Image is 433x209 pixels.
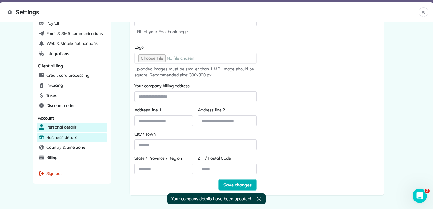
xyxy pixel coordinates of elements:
[46,134,77,140] span: Business details
[134,107,193,113] label: Address line 1
[37,91,107,100] a: Taxes
[9,163,14,168] button: Upload attachment
[198,107,257,113] label: Address line 2
[38,63,63,69] span: Client billing
[46,154,58,161] span: Billing
[18,70,24,76] img: Profile image for Jorge
[37,49,107,58] a: Integrations
[10,125,94,137] div: Let me know if there's anything else we can help you with in the meantime 🙂
[17,3,27,13] img: Profile image for Jorge
[19,163,24,168] button: Emoji picker
[5,43,115,61] div: Shermus says…
[29,3,68,8] h1: [PERSON_NAME]
[94,2,106,14] button: Home
[46,102,75,108] span: Discount codes
[37,153,107,162] a: Billing
[5,150,115,161] textarea: Message…
[46,72,89,78] span: Credit card processing
[106,2,116,13] div: Close
[49,47,111,53] div: Can I ask for a real live demo
[134,66,257,78] span: Uploaded images must be smaller than 1 MB. Image should be square. Recommended size: 300x300 px
[29,8,56,14] p: Active 9h ago
[223,182,252,188] span: Save changes
[10,110,94,122] div: Absolutely, please feel free to grab a call with us here:
[37,71,107,80] a: Credit card processing
[46,30,103,36] span: Email & SMS communications
[134,29,257,35] span: URL of your Facebook page
[10,146,94,152] div: [PERSON_NAME]
[46,170,62,176] span: Sign out
[37,143,107,152] a: Country & time zone
[134,83,257,89] label: Your company billing address
[37,133,107,142] a: Business details
[5,61,115,69] div: [DATE]
[46,51,69,57] span: Integrations
[134,131,257,137] label: City / Town
[134,44,257,50] label: Logo
[46,92,57,98] span: Taxes
[4,2,15,14] button: go back
[198,155,257,161] label: ZIP / Postal Code
[38,163,43,168] button: Start recording
[46,40,98,46] span: Web & Mobile notifications
[26,70,103,76] div: joined the conversation
[10,140,94,146] div: Best,
[37,169,107,178] a: Sign out
[5,83,115,168] div: Jorge says…
[413,189,427,203] iframe: Intercom live chat
[134,155,193,161] label: State / Province / Region
[29,163,33,168] button: Gif picker
[37,39,107,48] a: Web & Mobile notifications
[37,19,107,28] a: Payroll
[5,13,99,38] div: The team will get back to you on this. ZenMaid typically replies in a few hours.
[37,29,107,38] a: Email & SMS communications
[37,101,107,110] a: Discount codes
[44,43,115,56] div: Can I ask for a real live demo
[5,83,99,155] div: Hi [PERSON_NAME],Sorry for the delay in getting back to you!Absolutely, please feel free to grab ...
[38,115,54,121] span: Account
[10,17,94,35] div: The team will get back to you on this. ZenMaid typically replies in a few hours.
[218,179,257,191] button: Save changes
[171,196,251,202] span: Your company details have been updated!
[46,124,77,130] span: Personal details
[37,81,107,90] a: Invoicing
[103,161,113,170] button: Send a message…
[37,123,107,132] a: Personal details
[10,95,94,107] div: Sorry for the delay in getting back to you!
[10,86,94,92] div: Hi [PERSON_NAME],
[46,20,59,26] span: Payroll
[26,71,60,75] b: [PERSON_NAME]
[46,82,63,88] span: Invoicing
[46,117,93,121] a: [DOMAIN_NAME][URL]
[5,13,115,43] div: ZenBot says…
[419,7,428,17] button: Close
[7,7,419,17] span: Settings
[425,189,430,193] span: 2
[46,144,85,150] span: Country & time zone
[5,69,115,83] div: Jorge says…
